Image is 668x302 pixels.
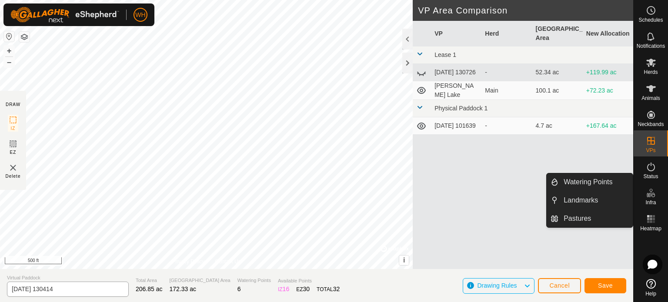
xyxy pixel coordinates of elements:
[547,210,633,227] li: Pastures
[278,277,340,285] span: Available Points
[646,148,655,153] span: VPs
[549,282,570,289] span: Cancel
[485,121,528,130] div: -
[640,226,661,231] span: Heatmap
[296,285,310,294] div: EZ
[532,117,583,135] td: 4.7 ac
[333,285,340,292] span: 32
[135,10,145,20] span: WH
[645,200,656,205] span: Infra
[10,7,119,23] img: Gallagher Logo
[434,105,488,112] span: Physical Paddock 1
[564,177,612,187] span: Watering Points
[547,173,633,191] li: Watering Points
[485,68,528,77] div: -
[583,21,633,46] th: New Allocation
[431,117,481,135] td: [DATE] 101639
[172,258,205,265] a: Privacy Policy
[564,195,598,206] span: Landmarks
[645,291,656,296] span: Help
[583,81,633,100] td: +72.23 ac
[431,64,481,81] td: [DATE] 130726
[638,17,663,23] span: Schedules
[641,96,660,101] span: Animals
[11,125,16,132] span: IZ
[477,282,517,289] span: Drawing Rules
[136,277,163,284] span: Total Area
[558,192,633,209] a: Landmarks
[170,285,197,292] span: 172.33 ac
[399,256,409,265] button: i
[8,163,18,173] img: VP
[643,174,658,179] span: Status
[278,285,289,294] div: IZ
[283,285,290,292] span: 16
[583,64,633,81] td: +119.99 ac
[532,64,583,81] td: 52.34 ac
[431,21,481,46] th: VP
[532,81,583,100] td: 100.1 ac
[558,210,633,227] a: Pastures
[431,81,481,100] td: [PERSON_NAME] Lake
[564,213,591,224] span: Pastures
[583,117,633,135] td: +167.64 ac
[237,285,241,292] span: 6
[7,274,129,282] span: Virtual Paddock
[584,278,626,293] button: Save
[434,51,456,58] span: Lease 1
[136,285,163,292] span: 206.85 ac
[532,21,583,46] th: [GEOGRAPHIC_DATA] Area
[237,277,271,284] span: Watering Points
[4,31,14,42] button: Reset Map
[644,70,658,75] span: Herds
[418,5,633,16] h2: VP Area Comparison
[303,285,310,292] span: 30
[558,173,633,191] a: Watering Points
[6,173,21,179] span: Delete
[4,46,14,56] button: +
[485,86,528,95] div: Main
[634,275,668,300] a: Help
[317,285,340,294] div: TOTAL
[547,192,633,209] li: Landmarks
[10,149,17,156] span: EZ
[637,43,665,49] span: Notifications
[481,21,532,46] th: Herd
[6,101,20,108] div: DRAW
[638,122,664,127] span: Neckbands
[538,278,581,293] button: Cancel
[403,256,405,264] span: i
[4,57,14,67] button: –
[19,32,30,42] button: Map Layers
[598,282,613,289] span: Save
[215,258,240,265] a: Contact Us
[170,277,230,284] span: [GEOGRAPHIC_DATA] Area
